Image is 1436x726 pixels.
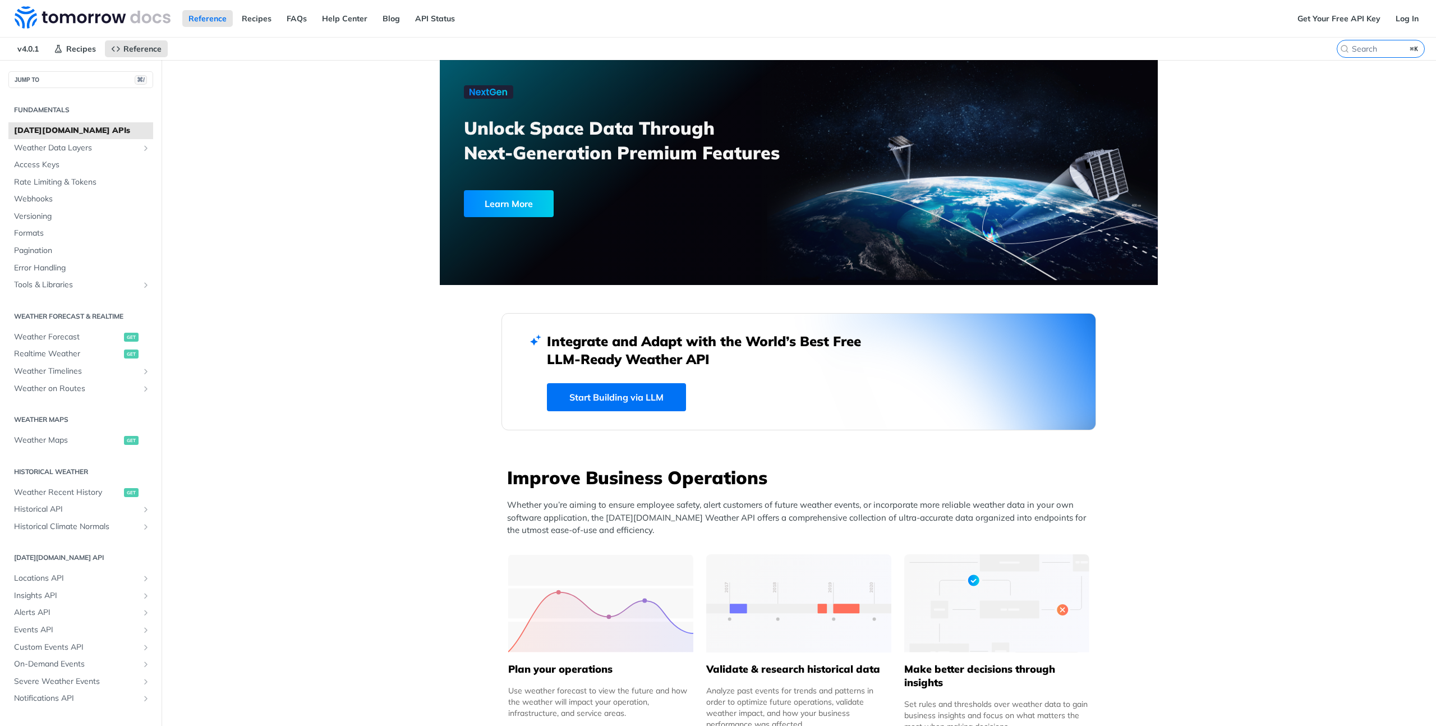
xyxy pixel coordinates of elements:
span: Alerts API [14,607,139,618]
span: Tools & Libraries [14,279,139,291]
span: Formats [14,228,150,239]
span: get [124,333,139,342]
img: 39565e8-group-4962x.svg [508,554,693,653]
span: Historical API [14,504,139,515]
button: Show subpages for On-Demand Events [141,660,150,669]
span: Weather Forecast [14,332,121,343]
h5: Plan your operations [508,663,693,676]
span: get [124,350,139,359]
a: Formats [8,225,153,242]
span: [DATE][DOMAIN_NAME] APIs [14,125,150,136]
span: get [124,488,139,497]
a: Locations APIShow subpages for Locations API [8,570,153,587]
a: Historical APIShow subpages for Historical API [8,501,153,518]
span: Weather Data Layers [14,143,139,154]
img: Tomorrow.io Weather API Docs [15,6,171,29]
a: Weather on RoutesShow subpages for Weather on Routes [8,380,153,397]
button: Show subpages for Tools & Libraries [141,281,150,290]
a: Blog [376,10,406,27]
a: Weather Forecastget [8,329,153,346]
span: Weather Recent History [14,487,121,498]
img: a22d113-group-496-32x.svg [904,554,1089,653]
button: Show subpages for Alerts API [141,608,150,617]
a: API Status [409,10,461,27]
h5: Make better decisions through insights [904,663,1089,690]
a: Reference [105,40,168,57]
img: 13d7ca0-group-496-2.svg [706,554,891,653]
h2: Weather Forecast & realtime [8,311,153,321]
button: Show subpages for Weather Data Layers [141,144,150,153]
span: Recipes [66,44,96,54]
h2: [DATE][DOMAIN_NAME] API [8,553,153,563]
a: Recipes [48,40,102,57]
a: Error Handling [8,260,153,277]
h5: Validate & research historical data [706,663,891,676]
button: Show subpages for Locations API [141,574,150,583]
span: Weather on Routes [14,383,139,394]
span: Pagination [14,245,150,256]
span: Severe Weather Events [14,676,139,687]
a: Pagination [8,242,153,259]
img: NextGen [464,85,513,99]
a: Alerts APIShow subpages for Alerts API [8,604,153,621]
a: Notifications APIShow subpages for Notifications API [8,690,153,707]
a: Help Center [316,10,374,27]
a: Weather Mapsget [8,432,153,449]
h3: Unlock Space Data Through Next-Generation Premium Features [464,116,811,165]
span: Insights API [14,590,139,601]
a: Log In [1389,10,1425,27]
h2: Historical Weather [8,467,153,477]
a: Weather Data LayersShow subpages for Weather Data Layers [8,140,153,157]
a: Access Keys [8,157,153,173]
button: Show subpages for Severe Weather Events [141,677,150,686]
span: Rate Limiting & Tokens [14,177,150,188]
h2: Weather Maps [8,415,153,425]
a: Historical Climate NormalsShow subpages for Historical Climate Normals [8,518,153,535]
span: v4.0.1 [11,40,45,57]
span: Notifications API [14,693,139,704]
a: Severe Weather EventsShow subpages for Severe Weather Events [8,673,153,690]
h2: Integrate and Adapt with the World’s Best Free LLM-Ready Weather API [547,332,878,368]
a: Realtime Weatherget [8,346,153,362]
a: Events APIShow subpages for Events API [8,622,153,638]
span: Access Keys [14,159,150,171]
span: Weather Maps [14,435,121,446]
a: Reference [182,10,233,27]
span: get [124,436,139,445]
button: Show subpages for Custom Events API [141,643,150,652]
span: Error Handling [14,263,150,274]
kbd: ⌘K [1407,43,1421,54]
a: Webhooks [8,191,153,208]
a: Learn More [464,190,742,217]
a: Insights APIShow subpages for Insights API [8,587,153,604]
span: Custom Events API [14,642,139,653]
p: Whether you’re aiming to ensure employee safety, alert customers of future weather events, or inc... [507,499,1096,537]
span: ⌘/ [135,75,147,85]
span: Locations API [14,573,139,584]
button: Show subpages for Weather on Routes [141,384,150,393]
a: Recipes [236,10,278,27]
a: [DATE][DOMAIN_NAME] APIs [8,122,153,139]
button: Show subpages for Historical API [141,505,150,514]
span: Versioning [14,211,150,222]
button: Show subpages for Notifications API [141,694,150,703]
button: Show subpages for Events API [141,626,150,635]
a: Weather TimelinesShow subpages for Weather Timelines [8,363,153,380]
span: Reference [123,44,162,54]
span: On-Demand Events [14,659,139,670]
button: Show subpages for Historical Climate Normals [141,522,150,531]
a: Start Building via LLM [547,383,686,411]
button: Show subpages for Weather Timelines [141,367,150,376]
div: Learn More [464,190,554,217]
div: Use weather forecast to view the future and how the weather will impact your operation, infrastru... [508,685,693,719]
a: Tools & LibrariesShow subpages for Tools & Libraries [8,277,153,293]
a: On-Demand EventsShow subpages for On-Demand Events [8,656,153,673]
svg: Search [1340,44,1349,53]
a: Weather Recent Historyget [8,484,153,501]
span: Historical Climate Normals [14,521,139,532]
button: JUMP TO⌘/ [8,71,153,88]
span: Realtime Weather [14,348,121,360]
a: Versioning [8,208,153,225]
button: Show subpages for Insights API [141,591,150,600]
h2: Fundamentals [8,105,153,115]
